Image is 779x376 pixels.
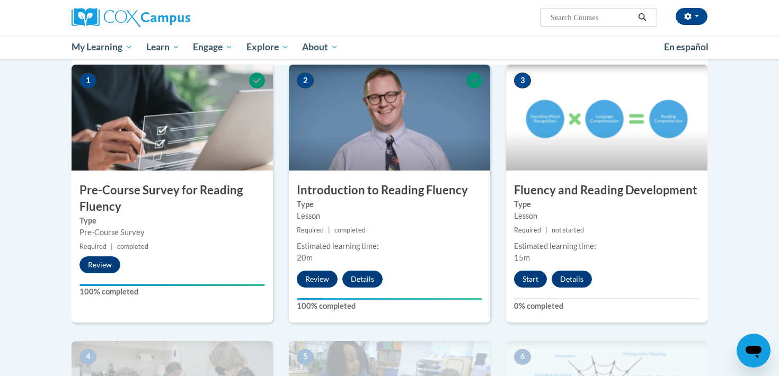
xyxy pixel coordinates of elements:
span: completed [117,243,148,250]
div: Your progress [79,284,265,286]
div: Estimated learning time: [514,240,700,252]
span: 6 [514,349,531,365]
img: Course Image [72,65,273,171]
div: Lesson [297,210,482,222]
div: Lesson [514,210,700,222]
span: 2 [297,73,314,88]
span: not started [552,226,584,234]
button: Review [79,256,120,273]
label: Type [514,199,700,210]
span: | [111,243,113,250]
span: En español [664,41,709,52]
span: 1 [79,73,96,88]
label: 100% completed [79,286,265,298]
a: My Learning [65,35,139,59]
button: Account Settings [676,8,707,25]
h3: Pre-Course Survey for Reading Fluency [72,182,273,215]
span: | [328,226,330,234]
img: Course Image [506,65,707,171]
span: About [302,41,338,53]
span: 3 [514,73,531,88]
button: Details [342,271,383,288]
label: 100% completed [297,300,482,312]
h3: Fluency and Reading Development [506,182,707,199]
img: Course Image [289,65,490,171]
span: Engage [193,41,233,53]
label: 0% completed [514,300,700,312]
button: Review [297,271,338,288]
div: Estimated learning time: [297,240,482,252]
iframe: Button to launch messaging window [737,334,771,368]
h3: Introduction to Reading Fluency [289,182,490,199]
input: Search Courses [550,11,634,24]
label: Type [297,199,482,210]
span: 15m [514,253,530,262]
span: completed [334,226,366,234]
label: Type [79,215,265,227]
a: En español [657,36,715,58]
a: Engage [186,35,240,59]
span: 20m [297,253,313,262]
span: Explore [246,41,289,53]
button: Search [634,11,650,24]
button: Details [552,271,592,288]
div: Pre-Course Survey [79,227,265,238]
a: About [296,35,346,59]
div: Your progress [297,298,482,300]
a: Explore [240,35,296,59]
span: 5 [297,349,314,365]
span: Learn [146,41,180,53]
span: My Learning [72,41,132,53]
span: Required [79,243,107,250]
img: Cox Campus [72,8,190,27]
button: Start [514,271,547,288]
span: | [545,226,547,234]
span: 4 [79,349,96,365]
span: Required [514,226,541,234]
a: Cox Campus [72,8,273,27]
a: Learn [139,35,187,59]
span: Required [297,226,324,234]
div: Main menu [56,35,723,59]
